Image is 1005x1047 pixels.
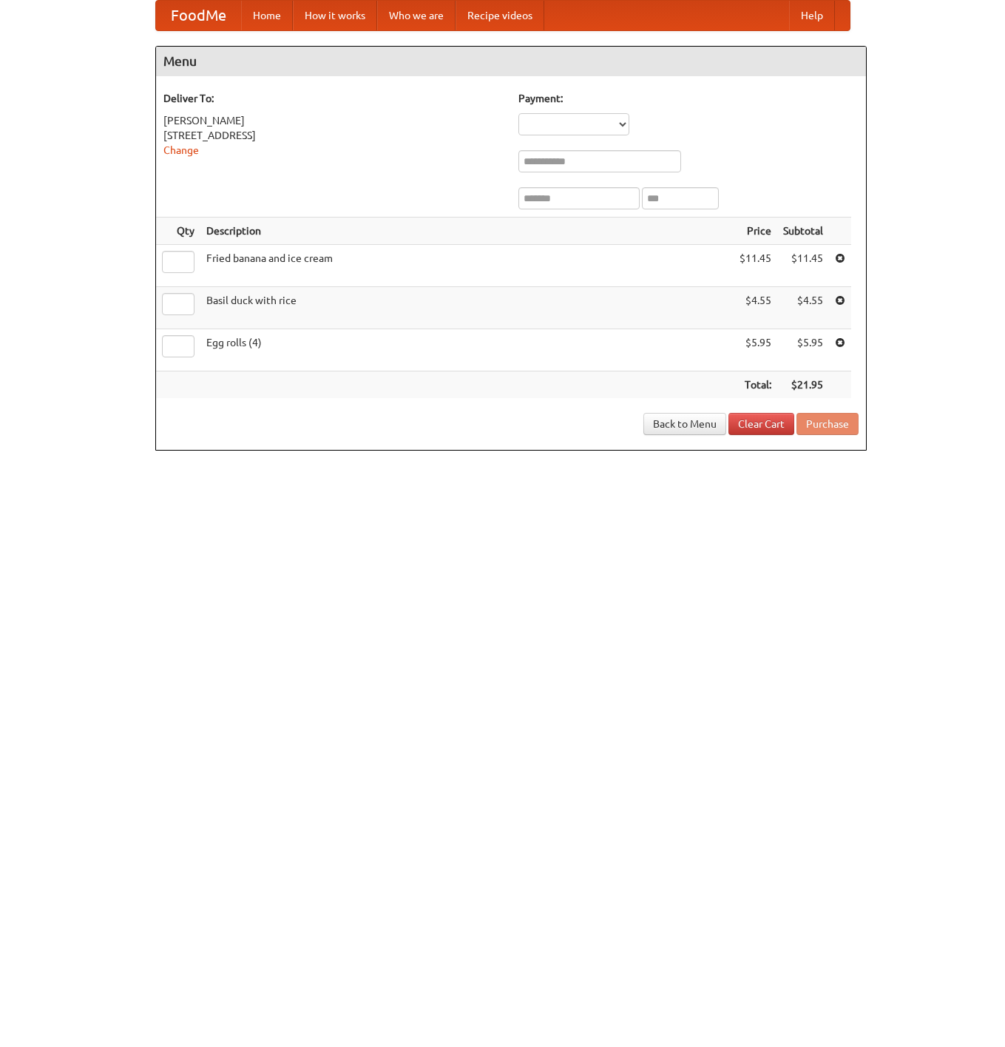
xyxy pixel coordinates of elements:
a: Recipe videos [456,1,544,30]
a: FoodMe [156,1,241,30]
td: Fried banana and ice cream [200,245,734,287]
h4: Menu [156,47,866,76]
a: How it works [293,1,377,30]
a: Who we are [377,1,456,30]
td: $5.95 [734,329,777,371]
h5: Payment: [518,91,859,106]
th: Description [200,218,734,245]
td: Egg rolls (4) [200,329,734,371]
a: Help [789,1,835,30]
a: Back to Menu [643,413,726,435]
a: Home [241,1,293,30]
th: Subtotal [777,218,829,245]
th: Qty [156,218,200,245]
div: [STREET_ADDRESS] [163,128,504,143]
td: $5.95 [777,329,829,371]
td: $4.55 [777,287,829,329]
th: Total: [734,371,777,399]
th: $21.95 [777,371,829,399]
td: $11.45 [734,245,777,287]
td: $11.45 [777,245,829,287]
a: Clear Cart [728,413,794,435]
td: $4.55 [734,287,777,329]
th: Price [734,218,777,245]
button: Purchase [796,413,859,435]
h5: Deliver To: [163,91,504,106]
a: Change [163,144,199,156]
td: Basil duck with rice [200,287,734,329]
div: [PERSON_NAME] [163,113,504,128]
